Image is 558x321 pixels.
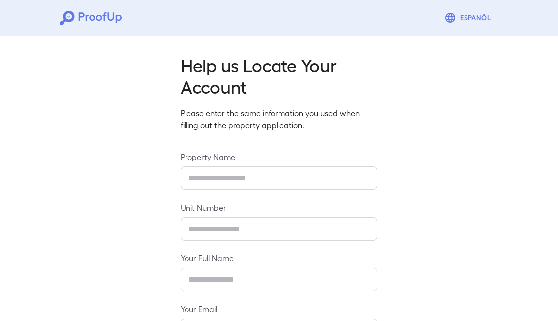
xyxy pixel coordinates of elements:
h2: Help us Locate Your Account [181,54,377,97]
button: Espanõl [440,8,498,28]
label: Property Name [181,151,377,162]
label: Your Full Name [181,252,377,264]
label: Your Email [181,303,377,315]
label: Unit Number [181,202,377,213]
p: Please enter the same information you used when filling out the property application. [181,107,377,131]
